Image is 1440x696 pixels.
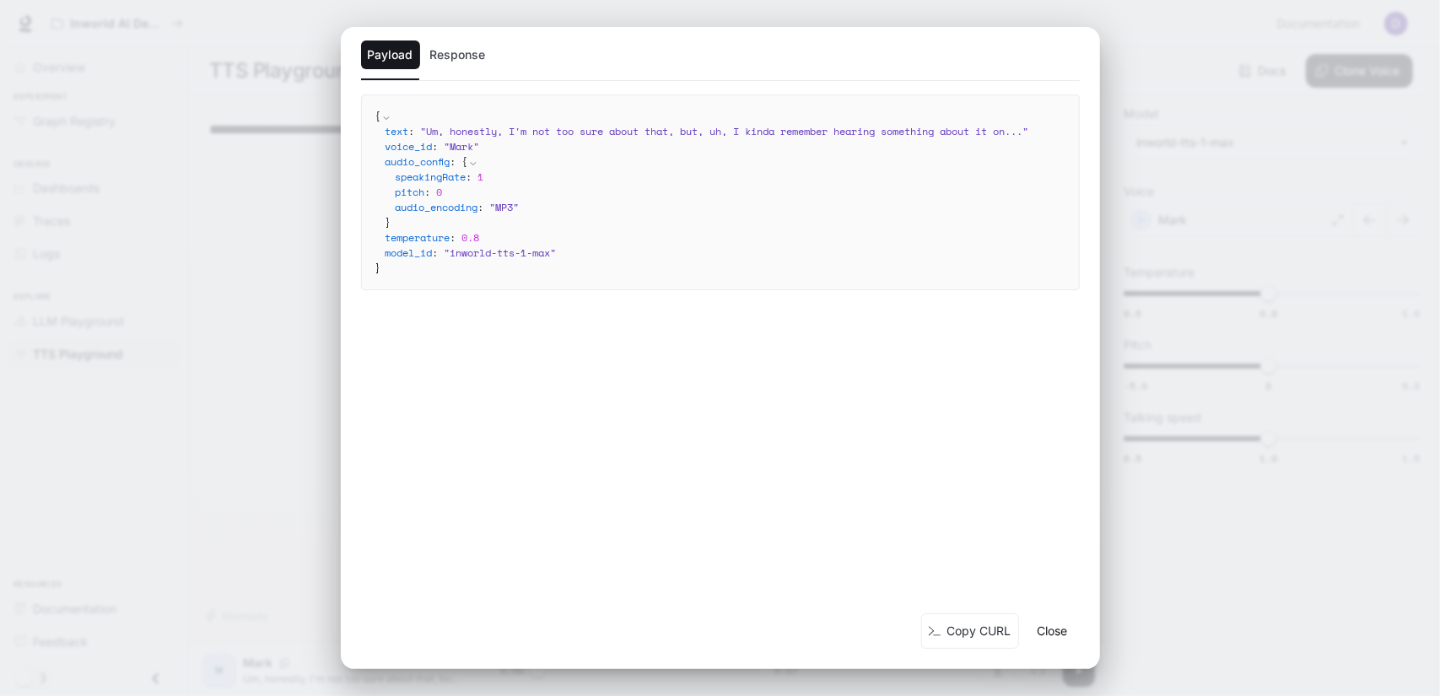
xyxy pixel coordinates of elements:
button: Response [423,40,493,69]
span: pitch [396,185,425,199]
span: temperature [386,230,450,245]
span: " MP3 " [490,200,520,214]
span: text [386,124,409,138]
span: model_id [386,245,433,260]
span: " Um, honestly, I'm not too sure about that, but, uh, I kinda remember hearing something about it... [421,124,1029,138]
span: " Mark " [445,139,480,154]
span: audio_config [386,154,450,169]
button: Payload [361,40,420,69]
span: { [375,109,381,123]
div: : [386,124,1065,139]
span: 1 [478,170,484,184]
button: Copy CURL [921,613,1019,650]
span: " inworld-tts-1-max " [445,245,557,260]
span: } [386,215,391,229]
button: Close [1026,614,1080,648]
span: 0 [437,185,443,199]
span: 0.8 [462,230,480,245]
div: : [386,230,1065,245]
div: : [386,154,1065,230]
div: : [386,245,1065,261]
span: speakingRate [396,170,467,184]
div: : [396,170,1065,185]
div: : [386,139,1065,154]
span: } [375,261,381,275]
span: audio_encoding [396,200,478,214]
span: { [462,154,468,169]
div: : [396,185,1065,200]
span: voice_id [386,139,433,154]
div: : [396,200,1065,215]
